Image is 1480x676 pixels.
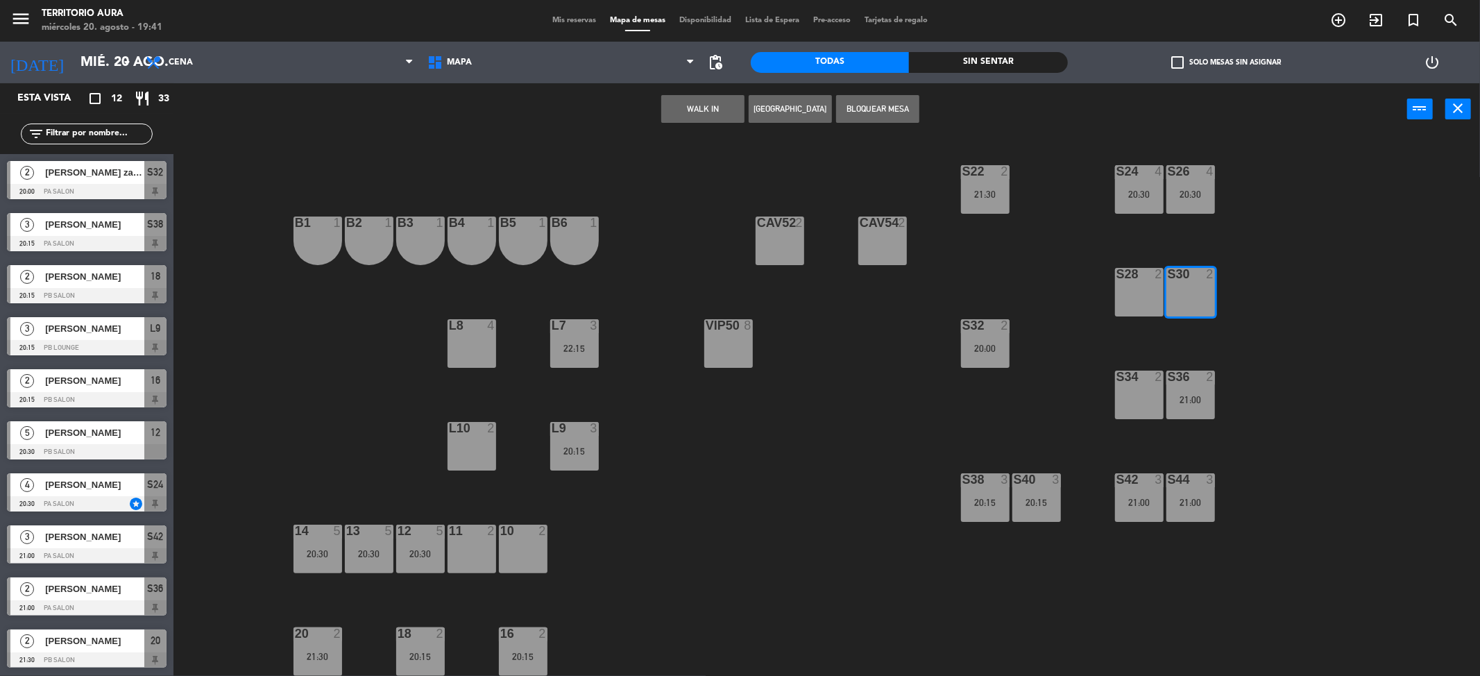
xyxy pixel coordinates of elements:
[1168,371,1168,383] div: S36
[1168,165,1168,178] div: S26
[1012,498,1061,507] div: 20:15
[590,217,598,229] div: 1
[449,525,450,537] div: 11
[1116,371,1117,383] div: S34
[20,582,34,596] span: 2
[20,530,34,544] span: 3
[738,17,806,24] span: Lista de Espera
[961,498,1010,507] div: 20:15
[20,634,34,648] span: 2
[1155,268,1163,280] div: 2
[333,217,341,229] div: 1
[590,422,598,434] div: 3
[45,634,144,648] span: [PERSON_NAME]
[447,58,472,67] span: MAPA
[20,374,34,388] span: 2
[1424,54,1440,71] i: power_settings_new
[1171,56,1184,69] span: check_box_outline_blank
[345,549,393,559] div: 20:30
[1166,498,1215,507] div: 21:00
[1116,473,1117,486] div: S42
[1450,100,1467,117] i: close
[119,54,135,71] i: arrow_drop_down
[87,90,103,107] i: crop_square
[538,627,547,640] div: 2
[1412,100,1429,117] i: power_input
[751,52,910,73] div: Todas
[487,525,495,537] div: 2
[500,525,501,537] div: 10
[500,217,501,229] div: B5
[45,373,144,388] span: [PERSON_NAME]
[7,90,100,107] div: Esta vista
[962,473,963,486] div: S38
[346,525,347,537] div: 13
[45,530,144,544] span: [PERSON_NAME]
[111,91,122,107] span: 12
[1206,371,1214,383] div: 2
[749,95,832,123] button: [GEOGRAPHIC_DATA]
[487,422,495,434] div: 2
[384,525,393,537] div: 5
[294,549,342,559] div: 20:30
[795,217,803,229] div: 2
[294,652,342,661] div: 21:30
[1168,268,1168,280] div: S30
[1155,371,1163,383] div: 2
[45,217,144,232] span: [PERSON_NAME]
[538,525,547,537] div: 2
[1001,165,1009,178] div: 2
[10,8,31,29] i: menu
[1368,12,1384,28] i: exit_to_app
[42,21,162,35] div: miércoles 20. agosto - 19:41
[333,627,341,640] div: 2
[151,320,161,337] span: L9
[1407,99,1433,119] button: power_input
[28,126,44,142] i: filter_list
[10,8,31,34] button: menu
[45,269,144,284] span: [PERSON_NAME]
[20,426,34,440] span: 5
[436,217,444,229] div: 1
[45,582,144,596] span: [PERSON_NAME]
[757,217,758,229] div: CAV52
[744,319,752,332] div: 8
[858,17,935,24] span: Tarjetas de regalo
[1445,99,1471,119] button: close
[1166,189,1215,199] div: 20:30
[672,17,738,24] span: Disponibilidad
[1155,165,1163,178] div: 4
[1001,319,1009,332] div: 2
[151,268,160,285] span: 18
[590,319,598,332] div: 3
[436,525,444,537] div: 5
[1330,12,1347,28] i: add_circle_outline
[396,652,445,661] div: 20:15
[158,91,169,107] span: 33
[708,54,724,71] span: pending_actions
[1171,56,1281,69] label: Solo mesas sin asignar
[151,424,160,441] span: 12
[1206,268,1214,280] div: 2
[1001,473,1009,486] div: 3
[1166,395,1215,405] div: 21:00
[333,525,341,537] div: 5
[1052,473,1060,486] div: 3
[538,217,547,229] div: 1
[550,344,599,353] div: 22:15
[909,52,1068,73] div: Sin sentar
[148,216,164,233] span: S38
[20,478,34,492] span: 4
[20,218,34,232] span: 3
[346,217,347,229] div: B2
[661,95,745,123] button: WALK IN
[1206,473,1214,486] div: 3
[169,58,193,67] span: Cena
[1115,498,1164,507] div: 21:00
[500,627,501,640] div: 16
[898,217,906,229] div: 2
